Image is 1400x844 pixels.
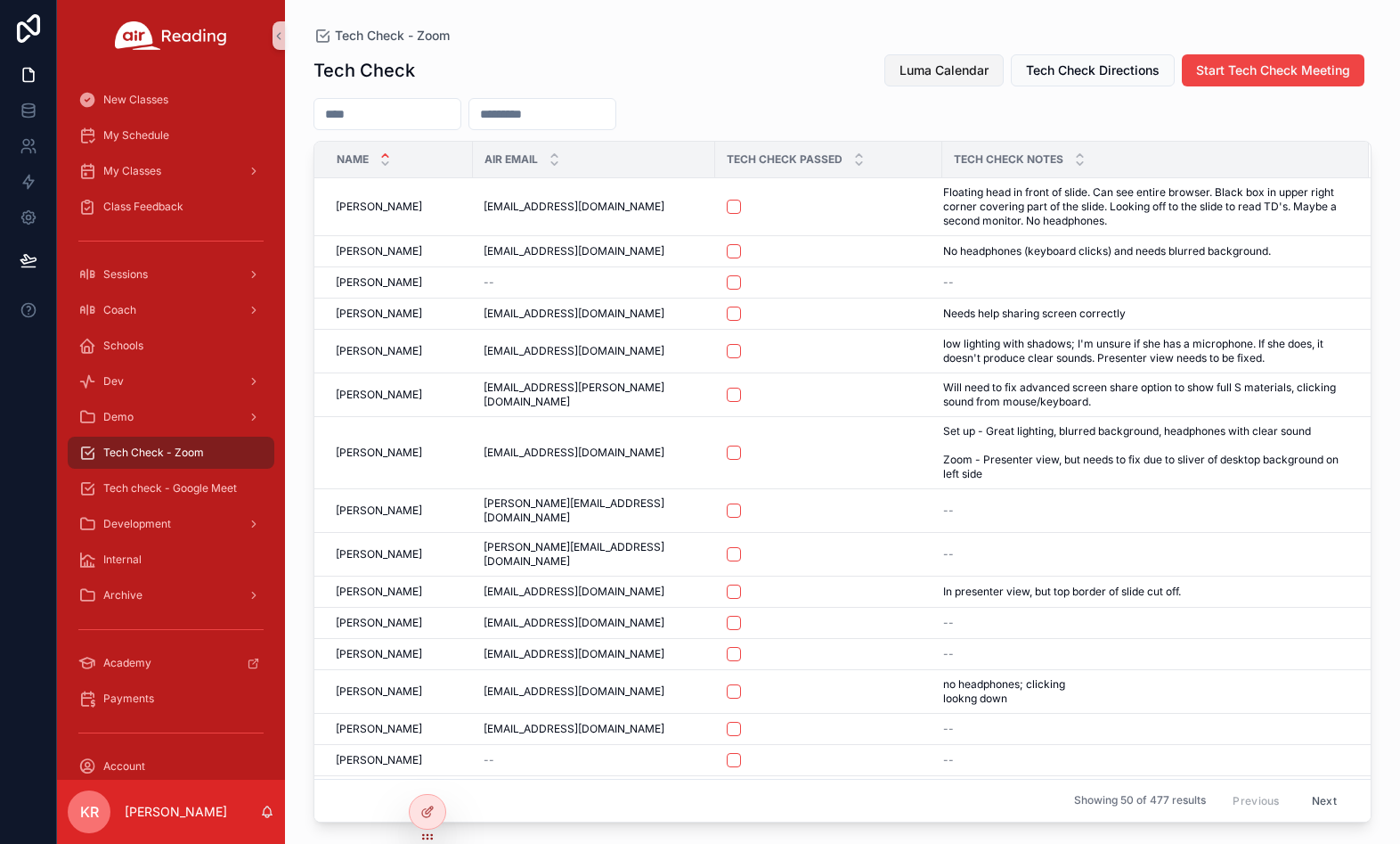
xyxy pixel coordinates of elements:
[103,759,145,774] span: Account
[335,27,450,45] span: Tech Check - Zoom
[68,401,274,433] a: Demo
[68,365,274,397] a: Dev
[943,307,1126,321] span: Needs help sharing screen correctly
[68,508,274,540] a: Development
[484,616,664,630] span: [EMAIL_ADDRESS][DOMAIN_NAME]
[484,244,704,258] a: [EMAIL_ADDRESS][DOMAIN_NAME]
[115,21,227,50] img: App logo
[943,275,1347,290] a: --
[943,307,1347,321] a: Needs help sharing screen correctly
[943,677,1132,706] span: no headphones; clicking lookng down
[1299,787,1349,815] button: Next
[484,152,538,167] span: Air Email
[68,84,274,116] a: New Classes
[954,152,1063,167] span: Tech Check Notes
[68,472,274,504] a: Tech check - Google Meet
[943,647,1347,661] a: --
[103,410,134,424] span: Demo
[484,647,704,661] a: [EMAIL_ADDRESS][DOMAIN_NAME]
[336,684,422,699] span: [PERSON_NAME]
[484,540,704,569] span: [PERSON_NAME][EMAIL_ADDRESS][DOMAIN_NAME]
[484,616,704,630] a: [EMAIL_ADDRESS][DOMAIN_NAME]
[336,504,422,518] span: [PERSON_NAME]
[484,446,664,460] span: [EMAIL_ADDRESS][DOMAIN_NAME]
[68,258,274,291] a: Sessions
[1026,61,1160,79] span: Tech Check Directions
[943,616,1347,630] a: --
[943,337,1347,365] a: low lighting with shadows; I'm unsure if she has a microphone. If she does, it doesn't produce cl...
[336,616,422,630] span: [PERSON_NAME]
[943,185,1347,228] a: Floating head in front of slide. Can see entire browser. Black box in upper right corner covering...
[68,750,274,783] a: Account
[484,344,704,358] a: [EMAIL_ADDRESS][DOMAIN_NAME]
[103,481,237,496] span: Tech check - Google Meet
[336,244,422,258] span: [PERSON_NAME]
[68,683,274,715] a: Payments
[103,656,151,670] span: Academy
[336,547,462,561] a: [PERSON_NAME]
[484,496,704,525] span: [PERSON_NAME][EMAIL_ADDRESS][DOMAIN_NAME]
[336,684,462,699] a: [PERSON_NAME]
[943,244,1271,258] span: No headphones (keyboard clicks) and needs blurred background.
[103,446,204,460] span: Tech Check - Zoom
[68,294,274,326] a: Coach
[103,164,161,178] span: My Classes
[103,339,143,353] span: Schools
[313,27,450,45] a: Tech Check - Zoom
[943,275,954,290] span: --
[943,424,1347,481] a: Set up - Great lighting, blurred background, headphones with clear sound Zoom - Presenter view, b...
[943,722,1347,736] a: --
[884,54,1004,86] button: Luma Calendar
[103,267,148,282] span: Sessions
[313,58,415,83] h1: Tech Check
[943,381,1347,409] span: Will need to fix advanced screen share option to show full S materials, clicking sound from mouse...
[336,307,422,321] span: [PERSON_NAME]
[943,616,954,630] span: --
[336,344,462,358] a: [PERSON_NAME]
[68,544,274,576] a: Internal
[68,330,274,362] a: Schools
[336,446,422,460] span: [PERSON_NAME]
[103,374,124,389] span: Dev
[336,647,462,661] a: [PERSON_NAME]
[943,504,1347,518] a: --
[68,437,274,469] a: Tech Check - Zoom
[484,585,664,599] span: [EMAIL_ADDRESS][DOMAIN_NAME]
[484,585,704,599] a: [EMAIL_ADDRESS][DOMAIN_NAME]
[943,722,954,736] span: --
[336,200,462,214] a: [PERSON_NAME]
[484,275,494,290] span: --
[484,381,704,409] a: [EMAIL_ADDRESS][PERSON_NAME][DOMAIN_NAME]
[943,504,954,518] span: --
[1196,61,1350,79] span: Start Tech Check Meeting
[68,191,274,223] a: Class Feedback
[336,307,462,321] a: [PERSON_NAME]
[943,547,954,561] span: --
[68,647,274,679] a: Academy
[336,275,462,290] a: [PERSON_NAME]
[336,722,462,736] a: [PERSON_NAME]
[484,647,664,661] span: [EMAIL_ADDRESS][DOMAIN_NAME]
[68,155,274,187] a: My Classes
[484,722,664,736] span: [EMAIL_ADDRESS][DOMAIN_NAME]
[103,128,169,143] span: My Schedule
[336,547,422,561] span: [PERSON_NAME]
[336,647,422,661] span: [PERSON_NAME]
[943,677,1347,706] a: no headphones; clicking lookng down
[68,119,274,152] a: My Schedule
[484,753,494,767] span: --
[336,722,422,736] span: [PERSON_NAME]
[103,303,136,317] span: Coach
[336,585,422,599] span: [PERSON_NAME]
[484,200,704,214] a: [EMAIL_ADDRESS][DOMAIN_NAME]
[943,647,954,661] span: --
[337,152,369,167] span: Name
[336,200,422,214] span: [PERSON_NAME]
[103,692,154,706] span: Payments
[899,61,989,79] span: Luma Calendar
[943,585,1181,599] span: In presenter view, but top border of slide cut off.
